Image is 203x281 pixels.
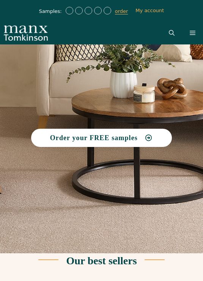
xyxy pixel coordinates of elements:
span: Order your FREE samples [50,134,138,141]
img: Manx Tomkinson [4,22,48,44]
span: Samples: [39,8,64,15]
a: Order your FREE samples [31,129,172,147]
a: order [115,8,128,14]
a: Open Search Bar [161,22,182,44]
a: My account [135,8,164,13]
h2: Our best sellers [66,256,137,266]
